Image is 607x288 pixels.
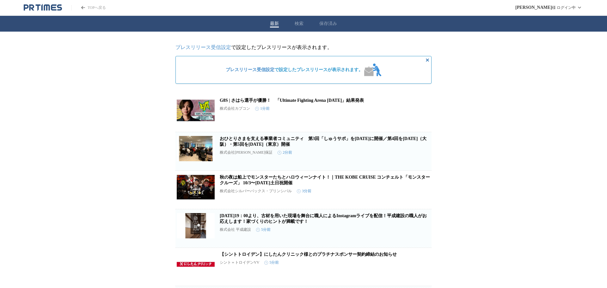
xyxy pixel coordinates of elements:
img: 秋の夜は船上でモンスターたちとハロウィーンナイト！｜THE KOBE CRUISE コンチェルト「モンスタークルーズ」 10/3〜11/3 金土日祝開催 [177,175,215,200]
p: 株式会社 平成建設 [220,227,251,232]
a: 秋の夜は船上でモンスターたちとハロウィーンナイト！｜THE KOBE CRUISE コンチェルト「モンスタークルーズ」 10/3〜[DATE]土日祝開催 [220,175,430,185]
p: 株式会社[PERSON_NAME]保証 [220,150,273,155]
a: おひとりさまを支える事業者コミュニティ 第3回「しゅうサポ」を[DATE]に開催／第4回を[DATE]（大阪）・第5回を[DATE]（東京）開催 [220,136,426,147]
p: で設定したプレスリリースが表示されます。 [175,44,432,51]
a: PR TIMESのトップページはこちら [71,5,106,10]
p: シント＝トロイデンVV [220,260,259,265]
time: 5分前 [256,227,271,232]
time: 2分前 [278,150,292,155]
a: プレスリリース受信設定 [175,45,231,50]
button: 非表示にする [424,56,431,64]
button: 検索 [295,21,303,27]
time: 5分前 [264,260,279,265]
a: プレスリリース受信設定 [226,67,274,72]
a: [DATE]19：00より、古材を用いた現場を舞台に職人によるInstagramライブを配信！平成建設の職人がお応えします！家づくりのヒントが満載です！ [220,213,427,224]
img: おひとりさまを支える事業者コミュニティ 第3回「しゅうサポ」を9月10日に開催／第4回を10月27日（大阪）・第5回を10月28日（東京）開催 [177,136,215,161]
button: 保存済み [319,21,337,27]
button: 最新 [270,21,279,27]
time: 3分前 [297,188,311,194]
time: 1分前 [255,106,270,111]
a: PR TIMESのトップページはこちら [24,4,62,11]
p: 株式会社カプコン [220,106,250,111]
p: 株式会社シルバーバックス・プリンシパル [220,188,292,194]
a: G8S | さはら選手が優勝！ 「Ultimate Fighting Arena [DATE]」結果発表 [220,98,364,103]
img: 【シントトロイデン】にしたんクリニック様とのプラチナスポンサー契約締結のお知らせ [177,252,215,277]
img: 9月29日（月）19：00より、古材を用いた現場を舞台に職人によるInstagramライブを配信！平成建設の職人がお応えします！家づくりのヒントが満載です！ [177,213,215,238]
a: 【シントトロイデン】にしたんクリニック様とのプラチナスポンサー契約締結のお知らせ [220,252,397,257]
img: G8S | さはら選手が優勝！ 「Ultimate Fighting Arena 2025」結果発表 [177,98,215,123]
span: [PERSON_NAME] [515,5,552,10]
span: で設定したプレスリリースが表示されます。 [226,67,363,73]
